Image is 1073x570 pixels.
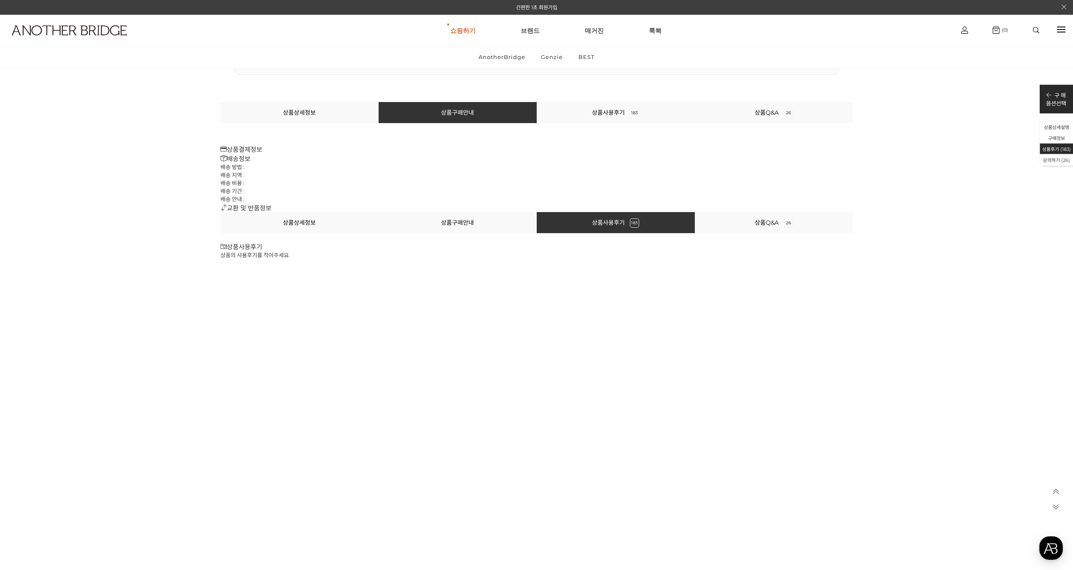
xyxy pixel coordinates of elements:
[283,109,316,116] a: 상품상세정보
[221,187,853,195] li: 배송 기간 :
[630,108,639,118] span: 183
[77,280,87,287] span: 대화
[571,46,602,68] a: BEST
[1000,27,1008,33] span: (0)
[3,267,56,288] a: 홈
[1033,27,1039,33] img: search
[630,218,639,228] span: 183
[961,27,968,34] img: cart
[12,25,127,35] img: logo
[221,242,853,251] h3: 상품사용후기
[534,46,570,68] a: Genzie
[221,179,853,187] li: 배송 비용 :
[585,15,604,46] a: 매거진
[221,144,853,153] h3: 상품결제정보
[221,203,853,212] h3: 교환 및 반품정보
[27,280,32,287] span: 홈
[992,27,1000,34] img: cart
[1046,91,1066,99] p: 구 매
[4,25,165,56] a: logo
[130,280,140,287] span: 설정
[784,218,793,228] span: 26
[521,15,540,46] a: 브랜드
[441,109,474,116] a: 상품구매안내
[1046,99,1066,107] p: 옵션선택
[592,219,639,226] a: 상품사용후기
[221,153,853,163] h3: 배송정보
[516,4,557,11] a: 간편한 1초 회원가입
[784,108,793,118] span: 26
[471,46,532,68] a: AnotherBridge
[992,27,1008,34] a: (0)
[592,109,639,116] a: 상품사용후기
[221,195,853,203] li: 배송 안내 :
[221,171,853,179] li: 배송 지역 :
[1062,146,1069,152] span: 183
[283,219,316,226] a: 상품상세정보
[221,163,853,171] li: 배송 방법 :
[56,267,109,288] a: 대화
[755,219,793,226] a: 상품Q&A
[221,251,853,259] p: 상품의 사용후기를 적어주세요.
[109,267,162,288] a: 설정
[649,15,662,46] a: 룩북
[450,15,476,46] a: 쇼핑하기
[441,219,474,226] a: 상품구매안내
[755,109,793,116] a: 상품Q&A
